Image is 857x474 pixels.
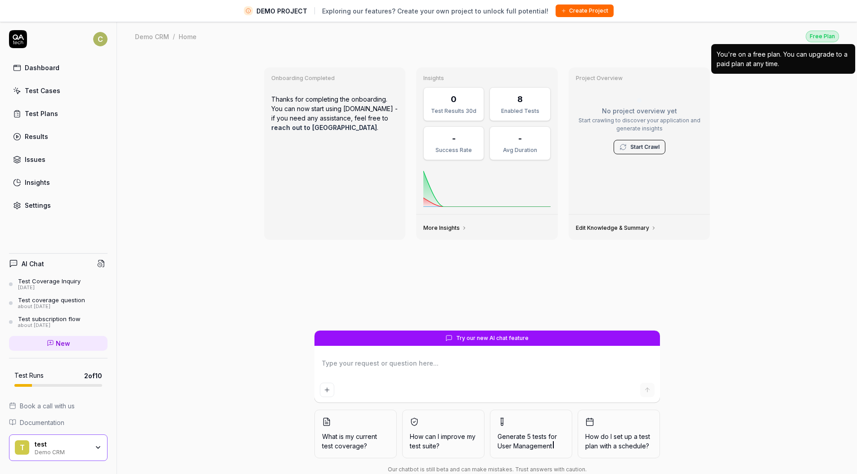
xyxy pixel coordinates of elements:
[93,32,108,46] span: C
[9,128,108,145] a: Results
[410,432,477,451] span: How can I improve my test suite?
[56,339,70,348] span: New
[451,93,457,105] div: 0
[585,432,652,451] span: How do I set up a test plan with a schedule?
[576,75,703,82] h3: Project Overview
[320,383,334,397] button: Add attachment
[806,30,839,42] a: Free PlanYou're on a free plan. You can upgrade to a paid plan at any time.
[423,75,551,82] h3: Insights
[179,32,197,41] div: Home
[20,401,75,411] span: Book a call with us
[314,465,660,474] div: Our chatbot is still beta and can make mistakes. Trust answers with caution.
[322,6,548,16] span: Exploring our features? Create your own project to unlock full potential!
[18,296,85,304] div: Test coverage question
[9,336,108,351] a: New
[25,86,60,95] div: Test Cases
[9,59,108,76] a: Dashboard
[9,105,108,122] a: Test Plans
[402,410,485,458] button: How can I improve my test suite?
[576,224,656,232] a: Edit Knowledge & Summary
[9,434,108,461] button: ttestDemo CRM
[452,132,456,144] div: -
[9,174,108,191] a: Insights
[9,197,108,214] a: Settings
[135,32,169,41] div: Demo CRM
[84,371,102,380] span: 2 of 10
[576,116,703,133] p: Start crawling to discover your application and generate insights
[429,107,478,115] div: Test Results 30d
[518,132,522,144] div: -
[35,440,89,448] div: test
[25,201,51,210] div: Settings
[271,75,399,82] h3: Onboarding Completed
[256,6,307,16] span: DEMO PROJECT
[495,146,544,154] div: Avg Duration
[271,87,399,139] p: Thanks for completing the onboarding. You can now start using [DOMAIN_NAME] - if you need any ass...
[9,82,108,99] a: Test Cases
[806,31,839,42] div: Free Plan
[576,106,703,116] p: No project overview yet
[456,334,529,342] span: Try our new AI chat feature
[25,155,45,164] div: Issues
[25,132,48,141] div: Results
[429,146,478,154] div: Success Rate
[9,401,108,411] a: Book a call with us
[15,440,29,455] span: t
[498,432,565,451] span: Generate 5 tests for
[35,448,89,455] div: Demo CRM
[423,224,467,232] a: More Insights
[490,410,572,458] button: Generate 5 tests forUser Management
[25,63,59,72] div: Dashboard
[556,4,614,17] button: Create Project
[9,315,108,329] a: Test subscription flowabout [DATE]
[517,93,523,105] div: 8
[18,304,85,310] div: about [DATE]
[25,178,50,187] div: Insights
[173,32,175,41] div: /
[717,49,850,68] div: You're on a free plan. You can upgrade to a paid plan at any time.
[806,30,839,42] button: Free Plan
[20,418,64,427] span: Documentation
[18,285,81,291] div: [DATE]
[18,277,81,285] div: Test Coverage Inquiry
[495,107,544,115] div: Enabled Tests
[22,259,44,268] h4: AI Chat
[18,322,81,329] div: about [DATE]
[322,432,389,451] span: What is my current test coverage?
[314,410,397,458] button: What is my current test coverage?
[498,442,552,450] span: User Management
[18,315,81,322] div: Test subscription flow
[271,124,377,131] a: reach out to [GEOGRAPHIC_DATA]
[9,277,108,291] a: Test Coverage Inquiry[DATE]
[9,151,108,168] a: Issues
[578,410,660,458] button: How do I set up a test plan with a schedule?
[93,30,108,48] button: C
[630,143,660,151] a: Start Crawl
[25,109,58,118] div: Test Plans
[14,371,44,380] h5: Test Runs
[9,296,108,310] a: Test coverage questionabout [DATE]
[9,418,108,427] a: Documentation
